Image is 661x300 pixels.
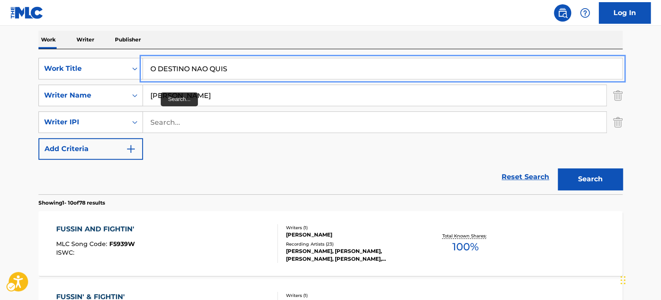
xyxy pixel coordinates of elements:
div: FUSSIN AND FIGHTIN' [56,224,139,234]
img: 9d2ae6d4665cec9f34b9.svg [126,144,136,154]
iframe: Hubspot Iframe [618,259,661,300]
p: Work [38,31,58,49]
p: Writer [74,31,97,49]
span: F5939W [109,240,135,248]
a: Log In [599,2,651,24]
input: Search... [143,58,622,79]
a: FUSSIN AND FIGHTIN'MLC Song Code:F5939WISWC:Writers (1)[PERSON_NAME]Recording Artists (23)[PERSON... [38,211,623,276]
div: Recording Artists ( 23 ) [286,241,416,247]
img: help [580,8,590,18]
form: Search Form [38,58,623,194]
button: Search [558,168,623,190]
div: Drag [620,267,626,293]
img: Delete Criterion [613,85,623,106]
a: Reset Search [497,167,553,186]
div: Writer IPI [44,117,122,127]
span: MLC Song Code : [56,240,109,248]
div: [PERSON_NAME], [PERSON_NAME], [PERSON_NAME], [PERSON_NAME], [PERSON_NAME] [286,247,416,263]
div: Writers ( 1 ) [286,224,416,231]
div: Work Title [44,63,122,74]
div: Writer Name [44,90,122,101]
img: Delete Criterion [613,111,623,133]
input: Search... [143,112,606,133]
div: Chat Widget [618,259,661,300]
div: [PERSON_NAME] [286,231,416,239]
div: Writers ( 1 ) [286,292,416,299]
p: Publisher [112,31,143,49]
div: On [127,58,143,79]
img: MLC Logo [10,6,44,19]
img: search [557,8,568,18]
span: ISWC : [56,249,76,256]
p: Showing 1 - 10 of 78 results [38,199,105,207]
input: Search... [143,85,606,106]
button: Add Criteria [38,138,143,160]
span: 100 % [452,239,478,255]
p: Total Known Shares: [442,233,488,239]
